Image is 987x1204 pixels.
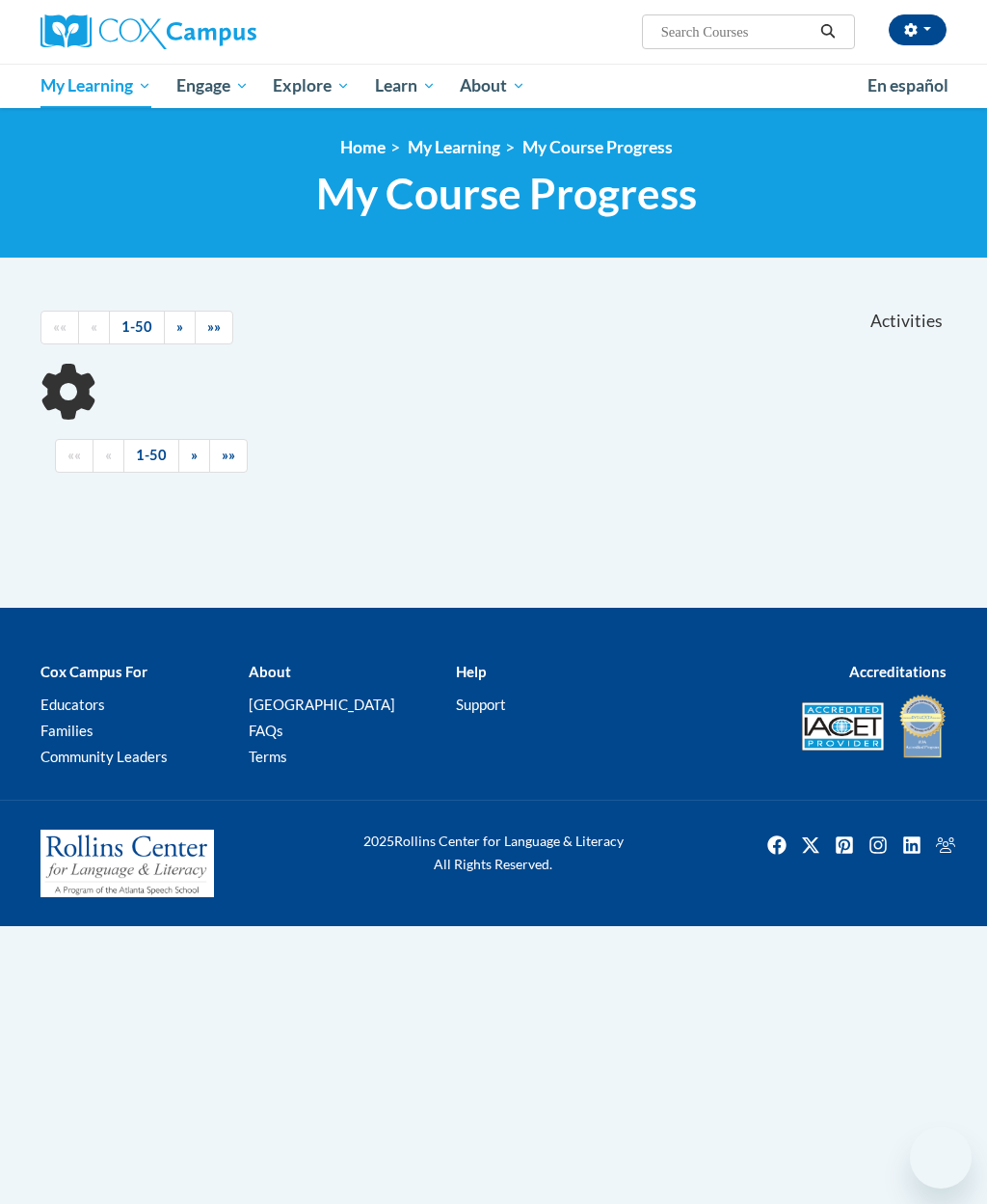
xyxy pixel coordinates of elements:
span: » [191,447,198,463]
img: Instagram icon [863,830,894,861]
a: Next [178,439,210,473]
b: Cox Campus For [40,663,147,680]
b: Accreditations [849,663,947,680]
span: «« [67,447,81,463]
a: Linkedin [896,830,927,861]
div: Rollins Center for Language & Literacy All Rights Reserved. [337,830,649,876]
span: My Learning [40,74,151,97]
a: Learn [362,64,448,108]
a: Cox Campus [40,14,323,49]
a: Pinterest [829,830,860,861]
span: Explore [273,74,350,97]
a: End [209,439,248,473]
a: Begining [55,439,93,473]
a: My Learning [28,64,164,108]
a: Home [340,137,386,157]
div: Main menu [26,64,961,108]
span: Engage [176,74,249,97]
img: Pinterest icon [829,830,860,861]
b: Help [456,663,486,680]
img: IDA® Accredited [898,693,947,760]
span: En español [867,75,948,96]
b: About [249,663,291,680]
a: My Learning [408,137,500,157]
a: En español [855,66,961,106]
span: Activities [870,311,943,332]
img: LinkedIn icon [896,830,927,861]
a: 1-50 [109,311,165,344]
a: Begining [40,311,79,344]
span: « [105,447,112,463]
a: 1-50 [123,439,179,473]
a: Instagram [863,830,894,861]
a: Support [456,696,506,713]
a: Previous [78,311,110,344]
a: End [195,311,233,344]
a: Terms [249,748,287,765]
a: Educators [40,696,105,713]
a: Facebook Group [930,830,961,861]
span: »» [207,318,221,335]
a: Families [40,722,93,739]
img: Facebook icon [761,830,792,861]
a: Previous [93,439,124,473]
span: » [176,318,183,335]
button: Search [814,20,842,43]
span: 2025 [363,833,394,849]
img: Twitter icon [795,830,826,861]
img: Facebook group icon [930,830,961,861]
a: Next [164,311,196,344]
a: Twitter [795,830,826,861]
span: «« [53,318,67,335]
a: FAQs [249,722,283,739]
button: Account Settings [889,14,947,45]
iframe: Button to launch messaging window [910,1127,972,1189]
img: Accredited IACET® Provider [802,702,884,751]
a: About [448,64,539,108]
span: About [460,74,525,97]
a: Engage [164,64,261,108]
a: Facebook [761,830,792,861]
img: Rollins Center for Language & Literacy - A Program of the Atlanta Speech School [40,830,214,897]
a: Explore [260,64,362,108]
span: »» [222,447,235,463]
span: My Course Progress [316,168,697,219]
a: Community Leaders [40,748,168,765]
img: Cox Campus [40,14,256,49]
span: Learn [375,74,436,97]
a: [GEOGRAPHIC_DATA] [249,696,395,713]
a: My Course Progress [522,137,673,157]
input: Search Courses [659,20,814,43]
span: « [91,318,97,335]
